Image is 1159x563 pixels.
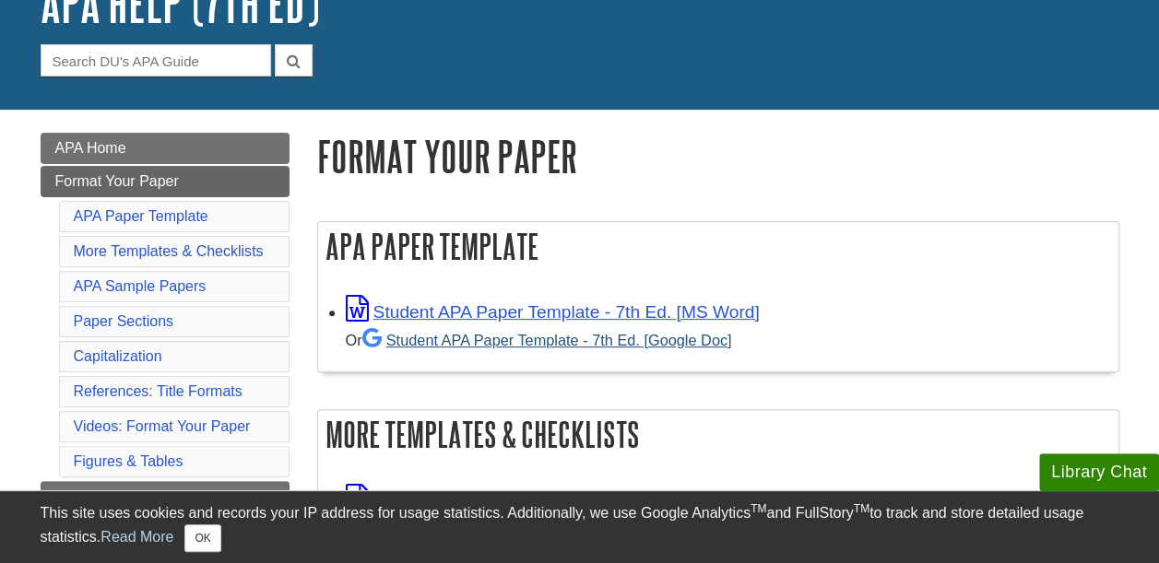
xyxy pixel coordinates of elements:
a: Commonly Used Sources [41,481,290,512]
small: Or [346,332,732,348]
a: Paper Sections [74,313,174,329]
a: APA Paper Template [74,208,208,224]
a: Format Your Paper [41,166,290,197]
a: Student APA Paper Template - 7th Ed. [Google Doc] [362,332,732,348]
h2: APA Paper Template [318,222,1118,271]
sup: TM [751,502,766,515]
span: Commonly Used Sources [55,488,222,504]
h2: More Templates & Checklists [318,410,1118,459]
span: APA Home [55,140,126,156]
button: Library Chat [1039,453,1159,491]
input: Search DU's APA Guide [41,44,271,76]
a: APA Home [41,133,290,164]
div: This site uses cookies and records your IP address for usage statistics. Additionally, we use Goo... [41,502,1119,552]
h1: Format Your Paper [317,133,1119,180]
a: Videos: Format Your Paper [74,418,251,434]
a: References: Title Formats [74,383,242,399]
span: Format Your Paper [55,173,179,189]
a: Figures & Tables [74,453,183,469]
a: APA Sample Papers [74,278,207,294]
button: Close [184,524,220,552]
a: Read More [101,529,173,545]
a: Capitalization [74,348,162,364]
a: More Templates & Checklists [74,243,264,259]
a: Link opens in new window [346,302,760,322]
sup: TM [854,502,869,515]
